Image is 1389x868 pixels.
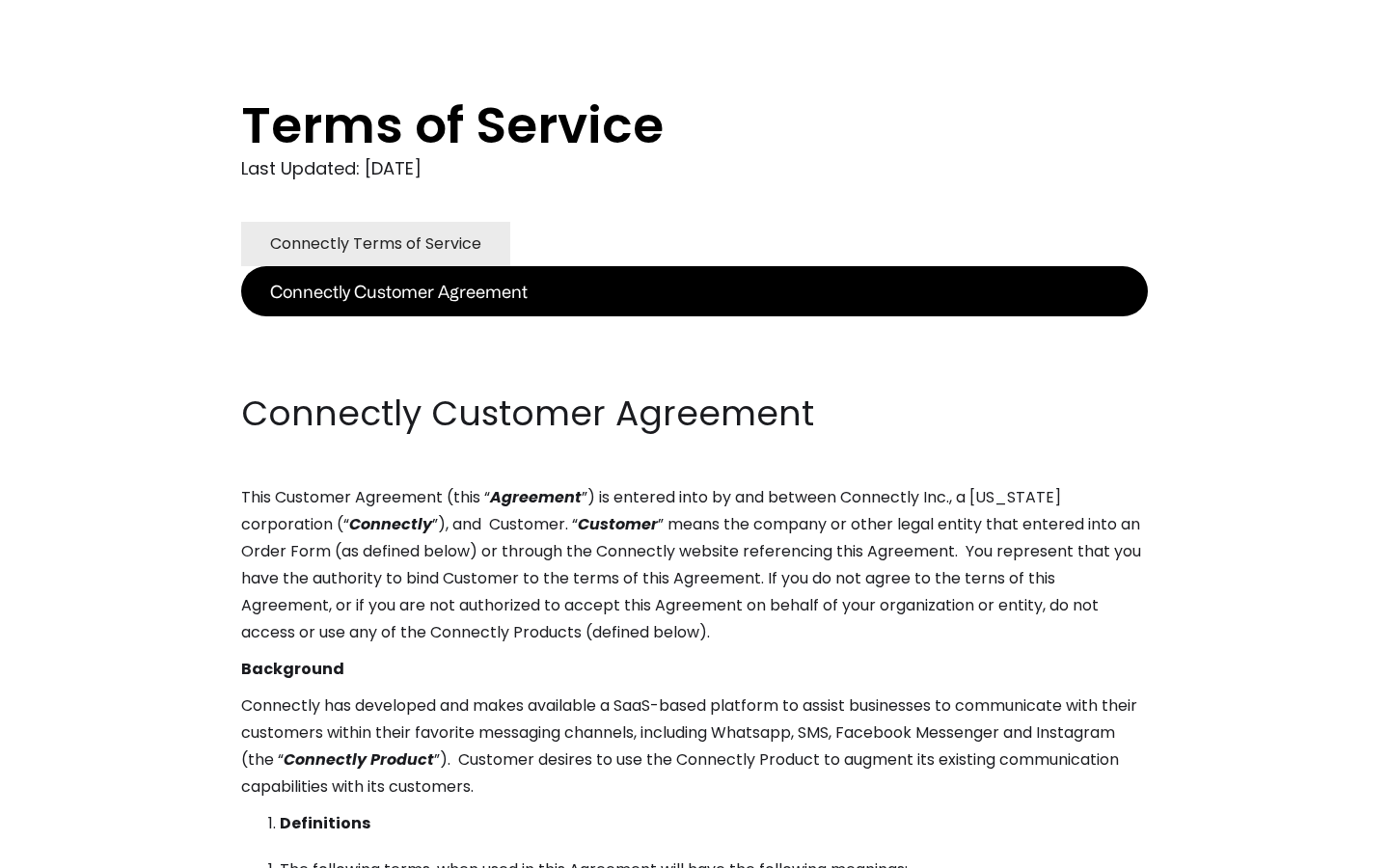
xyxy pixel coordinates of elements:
[270,278,528,305] div: Connectly Customer Agreement
[241,484,1148,646] p: This Customer Agreement (this “ ”) is entered into by and between Connectly Inc., a [US_STATE] co...
[241,658,344,680] strong: Background
[270,231,481,258] div: Connectly Terms of Service
[490,486,582,508] em: Agreement
[241,390,1148,438] h2: Connectly Customer Agreement
[241,316,1148,343] p: ‍
[241,692,1148,800] p: Connectly has developed and makes available a SaaS-based platform to assist businesses to communi...
[39,834,116,861] ul: Language list
[578,513,658,535] em: Customer
[241,154,1148,183] div: Last Updated: [DATE]
[280,812,370,834] strong: Definitions
[19,832,116,861] aside: Language selected: English
[241,96,1071,154] h1: Terms of Service
[241,353,1148,380] p: ‍
[284,748,434,771] em: Connectly Product
[349,513,432,535] em: Connectly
